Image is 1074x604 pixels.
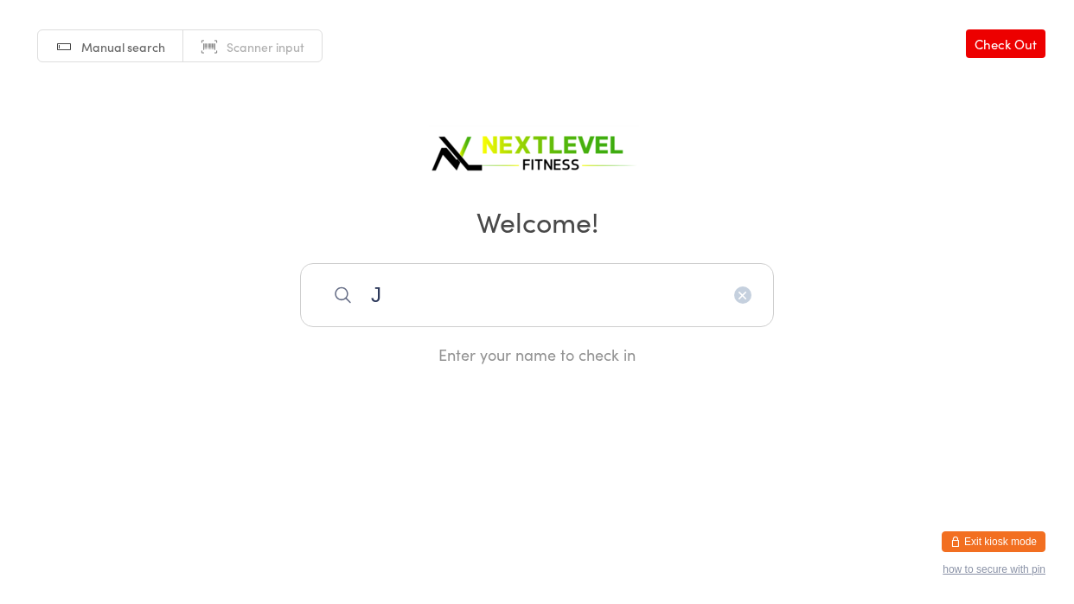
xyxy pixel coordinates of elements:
[966,29,1045,58] a: Check Out
[300,344,774,365] div: Enter your name to check in
[943,563,1045,575] button: how to secure with pin
[942,531,1045,552] button: Exit kiosk mode
[81,38,165,55] span: Manual search
[227,38,304,55] span: Scanner input
[429,121,645,177] img: Next Level Fitness
[300,263,774,327] input: Search
[17,202,1057,241] h2: Welcome!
